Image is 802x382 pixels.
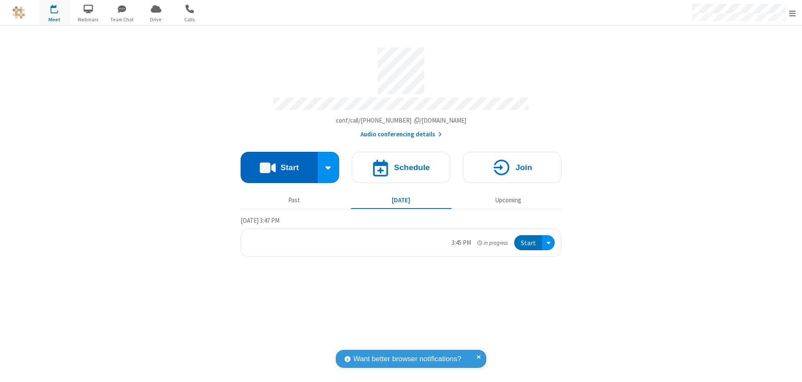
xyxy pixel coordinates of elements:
[477,239,508,247] em: in progress
[244,192,345,208] button: Past
[394,163,430,171] h4: Schedule
[73,16,104,23] span: Webinars
[336,116,467,124] span: Copy my meeting room link
[463,152,561,183] button: Join
[241,41,561,139] section: Account details
[140,16,172,23] span: Drive
[280,163,299,171] h4: Start
[360,130,442,139] button: Audio conferencing details
[352,152,450,183] button: Schedule
[515,163,532,171] h4: Join
[107,16,138,23] span: Team Chat
[353,354,461,364] span: Want better browser notifications?
[241,152,318,183] button: Start
[514,235,542,251] button: Start
[351,192,452,208] button: [DATE]
[452,238,471,248] div: 3:45 PM
[542,235,555,251] div: Open menu
[56,5,62,11] div: 1
[241,216,561,257] section: Today's Meetings
[781,360,796,376] iframe: Chat
[318,152,340,183] div: Start conference options
[174,16,206,23] span: Calls
[336,116,467,126] button: Copy my meeting room linkCopy my meeting room link
[39,16,70,23] span: Meet
[13,6,25,19] img: QA Selenium DO NOT DELETE OR CHANGE
[458,192,558,208] button: Upcoming
[241,216,279,224] span: [DATE] 3:47 PM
